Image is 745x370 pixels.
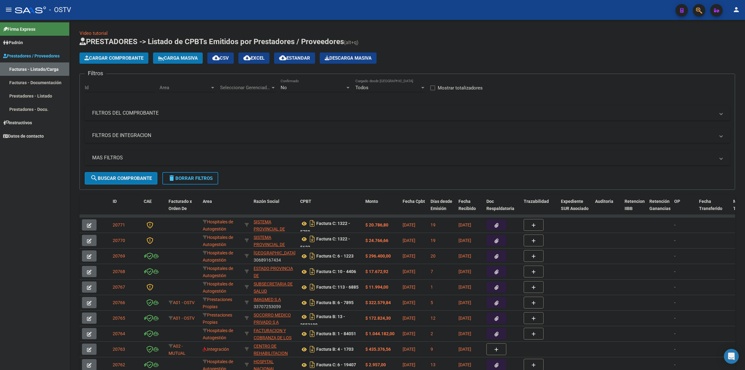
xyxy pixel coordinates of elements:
span: SOCORRO MEDICO PRIVADO S A [254,313,291,325]
span: [DATE] [403,362,415,367]
span: 20771 [113,222,125,227]
span: Cargar Comprobante [84,55,143,61]
button: Carga Masiva [153,53,203,64]
span: Facturado x Orden De [169,199,192,211]
mat-icon: cloud_download [212,54,220,62]
datatable-header-cell: Fecha Recibido [456,195,484,222]
span: 20768 [113,269,125,274]
i: Descargar documento [308,267,316,276]
span: [DATE] [458,362,471,367]
i: Descargar documento [308,282,316,292]
span: 20764 [113,331,125,336]
i: Descargar documento [308,360,316,370]
div: 30612213417 [254,312,295,325]
button: Borrar Filtros [162,172,218,185]
mat-expansion-panel-header: FILTROS DEL COMPROBANTE [85,106,730,121]
app-download-masive: Descarga masiva de comprobantes (adjuntos) [320,53,377,64]
mat-expansion-panel-header: MAS FILTROS [85,150,730,165]
div: 30713516607 [254,343,295,356]
span: Hospitales de Autogestión [203,266,233,278]
span: Seleccionar Gerenciador [220,85,270,90]
datatable-header-cell: CPBT [298,195,363,222]
span: Todos [355,85,368,90]
button: Estandar [274,53,315,64]
span: 20770 [113,238,125,243]
i: Descargar documento [308,251,316,261]
mat-expansion-panel-header: FILTROS DE INTEGRACION [85,128,730,143]
mat-icon: delete [168,174,175,182]
span: Hospitales de Autogestión [203,328,233,340]
mat-icon: menu [5,6,12,13]
span: [DATE] [403,269,415,274]
span: Fecha Cpbt [403,199,425,204]
strong: $ 1.044.182,00 [365,331,395,336]
div: 33707253059 [254,296,295,309]
i: Descargar documento [308,344,316,354]
span: 5 [431,300,433,305]
div: 30691822849 [254,218,295,231]
button: EXCEL [238,53,269,64]
strong: $ 172.824,30 [365,316,391,321]
span: [DATE] [403,254,415,258]
span: A01 - OSTV [173,316,195,321]
span: Area [160,85,210,90]
datatable-header-cell: Doc Respaldatoria [484,195,521,222]
span: [DATE] [403,316,415,321]
span: 12 [431,316,436,321]
span: Días desde Emisión [431,199,452,211]
span: [DATE] [458,347,471,352]
mat-icon: person [733,6,740,13]
strong: $ 296.400,00 [365,254,391,258]
datatable-header-cell: Fecha Cpbt [400,195,428,222]
span: 9 [431,347,433,352]
span: 20767 [113,285,125,290]
span: Hospitales de Autogestión [203,281,233,294]
datatable-header-cell: OP [672,195,697,222]
span: EXCEL [243,55,264,61]
span: ID [113,199,117,204]
span: 13 [431,362,436,367]
span: Borrar Filtros [168,176,213,181]
span: [DATE] [458,316,471,321]
span: 20766 [113,300,125,305]
span: 20769 [113,254,125,258]
span: Trazabilidad [524,199,549,204]
span: [DATE] [403,300,415,305]
span: - OSTV [49,3,71,17]
strong: Factura B: 4 - 1703 [316,347,354,352]
datatable-header-cell: Facturado x Orden De [166,195,200,222]
span: - [674,316,675,321]
span: [DATE] [458,222,471,227]
span: [DATE] [403,347,415,352]
span: Hospitales de Autogestión [203,219,233,231]
datatable-header-cell: Fecha Transferido [697,195,731,222]
span: [DATE] [403,222,415,227]
span: Integración [203,347,229,352]
span: - [674,347,675,352]
mat-panel-title: MAS FILTROS [92,154,715,161]
span: - [674,222,675,227]
datatable-header-cell: Retencion IIBB [622,195,647,222]
span: ESTADO PROVINCIA DE [GEOGRAPHIC_DATA][PERSON_NAME] [254,266,296,292]
strong: $ 435.376,56 [365,347,391,352]
span: SISTEMA PROVINCIAL DE SALUD [254,219,285,239]
span: [DATE] [403,331,415,336]
button: Cargar Comprobante [79,53,148,64]
span: [DATE] [458,300,471,305]
datatable-header-cell: Trazabilidad [521,195,558,222]
span: Razón Social [254,199,279,204]
span: - [674,331,675,336]
span: Firma Express [3,26,35,33]
span: Retención Ganancias [649,199,670,211]
span: Buscar Comprobante [90,176,152,181]
strong: Factura C: 113 - 6885 [316,285,359,290]
mat-icon: cloud_download [279,54,287,62]
span: CSV [212,55,229,61]
datatable-header-cell: Auditoria [593,195,622,222]
span: - [674,238,675,243]
strong: $ 2.957,00 [365,362,386,367]
datatable-header-cell: Razón Social [251,195,298,222]
span: Datos de contacto [3,133,44,139]
span: FACTURACION Y COBRANZA DE LOS EFECTORES PUBLICOS S.E. [254,328,291,354]
span: - [674,362,675,367]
